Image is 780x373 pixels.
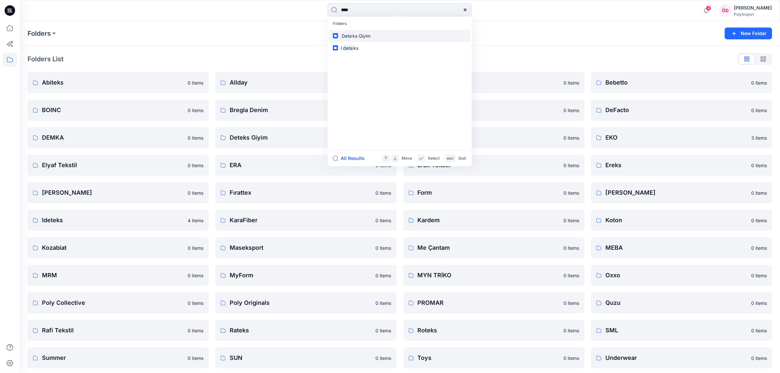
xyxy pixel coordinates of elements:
[418,243,560,252] p: Me Çantam
[28,54,64,64] p: Folders List
[329,18,470,30] p: Folders
[418,133,560,142] p: Eğitim
[42,216,184,225] p: Ideteks
[215,292,396,313] a: Poly Originals0 items
[751,107,767,114] p: 0 items
[591,182,772,203] a: [PERSON_NAME]0 items
[605,326,747,335] p: SML
[605,353,747,363] p: Underwear
[28,155,209,176] a: Elyaf Tekstil0 items
[403,155,584,176] a: Erak Tekstil0 items
[418,78,560,87] p: Bags
[563,327,579,334] p: 0 items
[563,162,579,169] p: 0 items
[230,216,371,225] p: KaraFiber
[591,265,772,286] a: Oxxo0 items
[605,78,747,87] p: Bebetto
[751,245,767,251] p: 0 items
[751,162,767,169] p: 0 items
[28,100,209,121] a: BOINC0 items
[591,320,772,341] a: SML0 items
[215,210,396,231] a: KaraFiber0 items
[28,182,209,203] a: [PERSON_NAME]0 items
[591,72,772,93] a: Bebetto0 items
[188,162,203,169] p: 0 items
[605,243,747,252] p: MEBA
[188,327,203,334] p: 0 items
[215,265,396,286] a: MyForm0 items
[563,134,579,141] p: 0 items
[230,298,371,307] p: Poly Originals
[418,106,560,115] p: CHARUEL
[376,217,391,224] p: 0 items
[403,292,584,313] a: PROMAR0 items
[402,155,412,162] p: Move
[403,320,584,341] a: Roteks0 items
[563,79,579,86] p: 0 items
[188,134,203,141] p: 0 items
[418,188,560,197] p: Form
[333,154,369,162] button: All Results
[458,155,466,162] p: Quit
[706,6,711,11] span: 4
[591,100,772,121] a: DeFacto0 items
[591,155,772,176] a: Ereks0 items
[230,326,371,335] p: Rateks
[605,106,747,115] p: DeFacto
[376,327,391,334] p: 0 items
[230,353,371,363] p: SUN
[751,327,767,334] p: 0 items
[418,216,560,225] p: Kardem
[188,79,203,86] p: 0 items
[563,300,579,306] p: 0 items
[403,182,584,203] a: Form0 items
[376,245,391,251] p: 0 items
[230,78,374,87] p: Allday
[230,106,371,115] p: Bregla Denim
[605,271,747,280] p: Oxxo
[591,127,772,148] a: EKO3 items
[751,355,767,362] p: 0 items
[563,355,579,362] p: 0 items
[418,161,560,170] p: Erak Tekstil
[230,243,371,252] p: Maseksport
[28,29,51,38] a: Folders
[751,272,767,279] p: 0 items
[188,355,203,362] p: 0 items
[353,33,371,39] span: ks Giyim
[751,189,767,196] p: 0 items
[591,237,772,258] a: MEBA0 items
[605,161,747,170] p: Ereks
[403,127,584,148] a: Eğitim0 items
[215,347,396,368] a: SUN0 items
[403,72,584,93] a: Bags0 items
[329,30,470,42] a: Deteks Giyim
[215,155,396,176] a: ERA0 items
[342,44,354,52] mark: dete
[188,245,203,251] p: 0 items
[42,78,184,87] p: Abiteks
[751,134,767,141] p: 3 items
[751,79,767,86] p: 0 items
[376,272,391,279] p: 0 items
[215,72,396,93] a: Allday1 item
[28,292,209,313] a: Poly Collective0 items
[230,188,371,197] p: Fırattex
[230,133,374,142] p: Deteks Giyim
[341,32,353,40] mark: Dete
[605,133,747,142] p: EKO
[751,300,767,306] p: 0 items
[447,155,454,162] p: esc
[42,243,184,252] p: Kozabiat
[28,237,209,258] a: Kozabiat0 items
[42,188,184,197] p: [PERSON_NAME]
[403,347,584,368] a: Toys0 items
[403,265,584,286] a: MYN TRİKO0 items
[725,28,772,39] button: New Folder
[28,347,209,368] a: Summer0 items
[751,217,767,224] p: 0 items
[605,298,747,307] p: Quzu
[188,300,203,306] p: 0 items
